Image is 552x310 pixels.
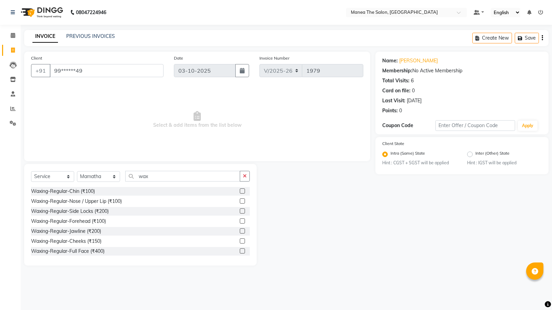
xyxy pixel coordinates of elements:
[66,33,115,39] a: PREVIOUS INVOICES
[435,120,515,131] input: Enter Offer / Coupon Code
[523,282,545,303] iframe: chat widget
[31,208,109,215] div: Waxing-Regular-Side Locks (₹200)
[382,122,435,129] div: Coupon Code
[382,67,542,74] div: No Active Membership
[382,97,405,104] div: Last Visit:
[411,77,414,84] div: 6
[18,3,65,22] img: logo
[467,160,542,166] small: Hint : IGST will be applied
[382,67,412,74] div: Membership:
[412,87,415,94] div: 0
[382,107,398,114] div: Points:
[31,64,50,77] button: +91
[125,171,240,182] input: Search or Scan
[515,33,539,43] button: Save
[50,64,164,77] input: Search by Name/Mobile/Email/Code
[31,188,95,195] div: Waxing-Regular-Chin (₹100)
[31,85,363,154] span: Select & add items from the list below
[259,55,289,61] label: Invoice Number
[174,55,183,61] label: Date
[31,228,101,235] div: Waxing-Regular-Jawline (₹200)
[31,218,106,225] div: Waxing-Regular-Forehead (₹100)
[31,55,42,61] label: Client
[31,248,105,255] div: Waxing-Regular-Full Face (₹400)
[382,87,411,94] div: Card on file:
[31,198,122,205] div: Waxing-Regular-Nose / Upper Lip (₹100)
[399,107,402,114] div: 0
[407,97,422,104] div: [DATE]
[76,3,106,22] b: 08047224946
[32,30,58,43] a: INVOICE
[399,57,438,64] a: [PERSON_NAME]
[475,150,510,158] label: Inter (Other) State
[382,160,457,166] small: Hint : CGST + SGST will be applied
[382,57,398,64] div: Name:
[391,150,425,158] label: Intra (Same) State
[382,141,404,147] label: Client State
[382,77,410,84] div: Total Visits:
[472,33,512,43] button: Create New
[31,238,101,245] div: Waxing-Regular-Cheeks (₹150)
[518,121,538,131] button: Apply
